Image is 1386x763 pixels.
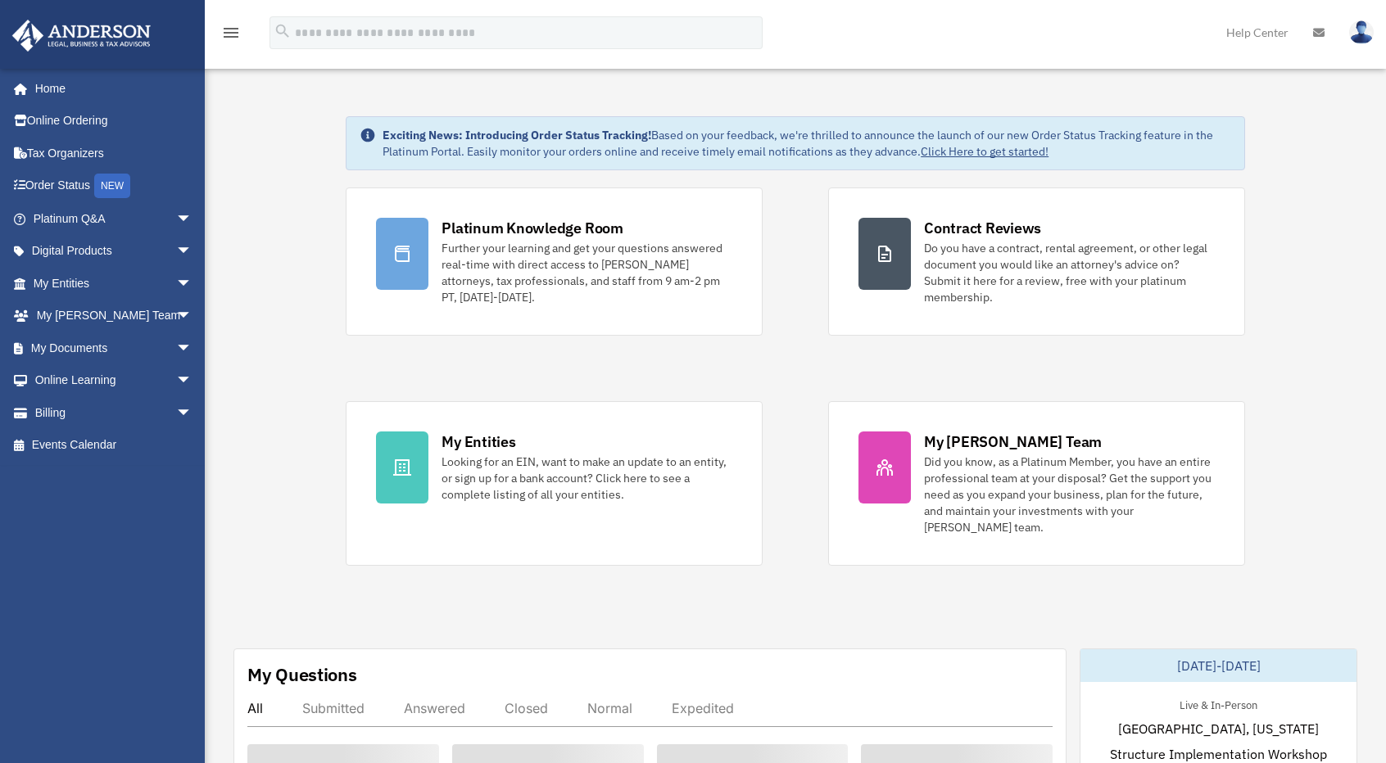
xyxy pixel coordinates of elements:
[11,72,209,105] a: Home
[247,700,263,716] div: All
[302,700,365,716] div: Submitted
[346,401,763,566] a: My Entities Looking for an EIN, want to make an update to an entity, or sign up for a bank accoun...
[11,364,217,397] a: Online Learningarrow_drop_down
[247,662,357,687] div: My Questions
[587,700,632,716] div: Normal
[221,23,241,43] i: menu
[221,29,241,43] a: menu
[1080,649,1357,682] div: [DATE]-[DATE]
[11,396,217,429] a: Billingarrow_drop_down
[383,127,1231,160] div: Based on your feedback, we're thrilled to announce the launch of our new Order Status Tracking fe...
[921,144,1049,159] a: Click Here to get started!
[176,396,209,430] span: arrow_drop_down
[11,105,217,138] a: Online Ordering
[505,700,548,716] div: Closed
[924,218,1041,238] div: Contract Reviews
[828,187,1245,336] a: Contract Reviews Do you have a contract, rental agreement, or other legal document you would like...
[11,300,217,332] a: My [PERSON_NAME] Teamarrow_drop_down
[672,700,734,716] div: Expedited
[924,431,1102,452] div: My [PERSON_NAME] Team
[176,235,209,269] span: arrow_drop_down
[176,267,209,300] span: arrow_drop_down
[11,137,217,169] a: Tax Organizers
[1349,20,1374,44] img: User Pic
[1166,695,1270,712] div: Live & In-Person
[828,401,1245,566] a: My [PERSON_NAME] Team Did you know, as a Platinum Member, you have an entire professional team at...
[176,202,209,236] span: arrow_drop_down
[11,429,217,462] a: Events Calendar
[924,454,1215,535] div: Did you know, as a Platinum Member, you have an entire professional team at your disposal? Get th...
[404,700,465,716] div: Answered
[94,174,130,198] div: NEW
[442,218,623,238] div: Platinum Knowledge Room
[11,202,217,235] a: Platinum Q&Aarrow_drop_down
[442,240,732,305] div: Further your learning and get your questions answered real-time with direct access to [PERSON_NAM...
[924,240,1215,305] div: Do you have a contract, rental agreement, or other legal document you would like an attorney's ad...
[1118,719,1319,738] span: [GEOGRAPHIC_DATA], [US_STATE]
[11,267,217,300] a: My Entitiesarrow_drop_down
[11,169,217,203] a: Order StatusNEW
[11,235,217,268] a: Digital Productsarrow_drop_down
[11,332,217,364] a: My Documentsarrow_drop_down
[176,364,209,398] span: arrow_drop_down
[176,300,209,333] span: arrow_drop_down
[7,20,156,52] img: Anderson Advisors Platinum Portal
[442,454,732,503] div: Looking for an EIN, want to make an update to an entity, or sign up for a bank account? Click her...
[346,187,763,336] a: Platinum Knowledge Room Further your learning and get your questions answered real-time with dire...
[383,128,651,142] strong: Exciting News: Introducing Order Status Tracking!
[274,22,292,40] i: search
[442,431,515,452] div: My Entities
[176,332,209,365] span: arrow_drop_down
